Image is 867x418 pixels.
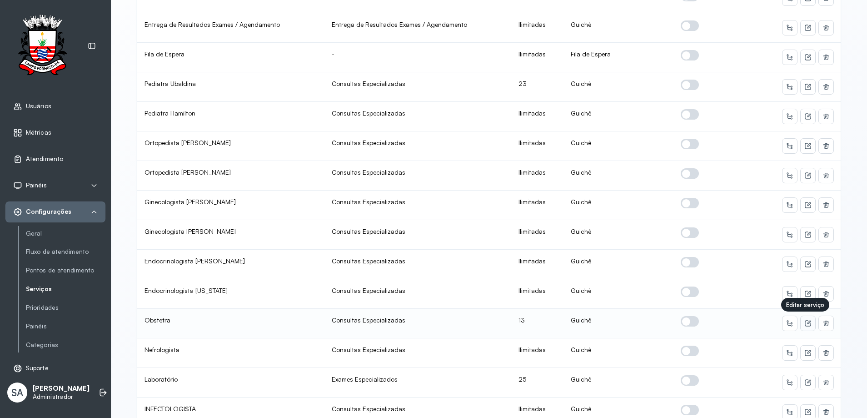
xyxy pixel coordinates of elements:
td: Laboratório [137,368,324,398]
td: Ilimitadas [511,338,563,368]
span: Métricas [26,129,51,136]
td: Ilimitadas [511,161,563,191]
td: Ginecologista [PERSON_NAME] [137,191,324,220]
div: Consultas Especializadas [332,405,504,413]
td: Guichê [563,161,673,191]
span: Configurações [26,208,71,216]
div: Consultas Especializadas [332,287,504,295]
td: Ilimitadas [511,250,563,279]
td: 13 [511,309,563,338]
td: Guichê [563,72,673,102]
div: - [332,50,504,58]
a: Painéis [26,321,105,332]
div: Consultas Especializadas [332,257,504,265]
div: Consultas Especializadas [332,316,504,324]
td: Ilimitadas [511,102,563,131]
td: 25 [511,368,563,398]
td: Ilimitadas [511,43,563,72]
td: Ilimitadas [511,13,563,43]
div: Consultas Especializadas [332,80,504,88]
td: Ortopedista [PERSON_NAME] [137,161,324,191]
td: Guichê [563,191,673,220]
div: Consultas Especializadas [332,109,504,117]
td: Guichê [563,368,673,398]
td: Ginecologista [PERSON_NAME] [137,220,324,250]
a: Categorias [26,341,105,349]
td: Endocrinologista [US_STATE] [137,279,324,309]
a: Métricas [13,128,98,137]
td: Guichê [563,250,673,279]
td: Guichê [563,279,673,309]
span: Usuários [26,102,51,110]
div: Entrega de Resultados Exames / Agendamento [332,20,504,29]
div: Consultas Especializadas [332,198,504,206]
a: Serviços [26,285,105,293]
div: Consultas Especializadas [332,346,504,354]
td: Ilimitadas [511,220,563,250]
td: Ilimitadas [511,279,563,309]
td: Obstetra [137,309,324,338]
a: Pontos de atendimento [26,265,105,276]
span: Painéis [26,181,47,189]
td: Entrega de Resultados Exames / Agendamento [137,13,324,43]
td: Guichê [563,131,673,161]
a: Categorias [26,339,105,351]
td: Pediatra Ubaldina [137,72,324,102]
p: Administrador [33,393,90,401]
p: [PERSON_NAME] [33,384,90,393]
span: Atendimento [26,155,63,163]
div: Consultas Especializadas [332,227,504,236]
td: Pediatra Hamilton [137,102,324,131]
td: Endocrinologista [PERSON_NAME] [137,250,324,279]
div: Consultas Especializadas [332,139,504,147]
td: Ortopedista [PERSON_NAME] [137,131,324,161]
a: Usuários [13,102,98,111]
img: Logotipo do estabelecimento [10,15,75,78]
a: Painéis [26,322,105,330]
td: Fila de Espera [137,43,324,72]
td: Ilimitadas [511,131,563,161]
a: Prioridades [26,302,105,313]
a: Pontos de atendimento [26,267,105,274]
a: Serviços [26,283,105,295]
a: Geral [26,228,105,239]
a: Fluxo de atendimento [26,246,105,257]
a: Geral [26,230,105,237]
td: Nefrologista [137,338,324,368]
td: Fila de Espera [563,43,673,72]
td: Guichê [563,338,673,368]
td: Ilimitadas [511,191,563,220]
div: Consultas Especializadas [332,168,504,176]
a: Atendimento [13,155,98,164]
td: 23 [511,72,563,102]
td: Guichê [563,13,673,43]
td: Guichê [563,220,673,250]
a: Prioridades [26,304,105,312]
td: Guichê [563,102,673,131]
td: Guichê [563,309,673,338]
a: Fluxo de atendimento [26,248,105,256]
span: Suporte [26,364,49,372]
div: Exames Especializados [332,375,504,383]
